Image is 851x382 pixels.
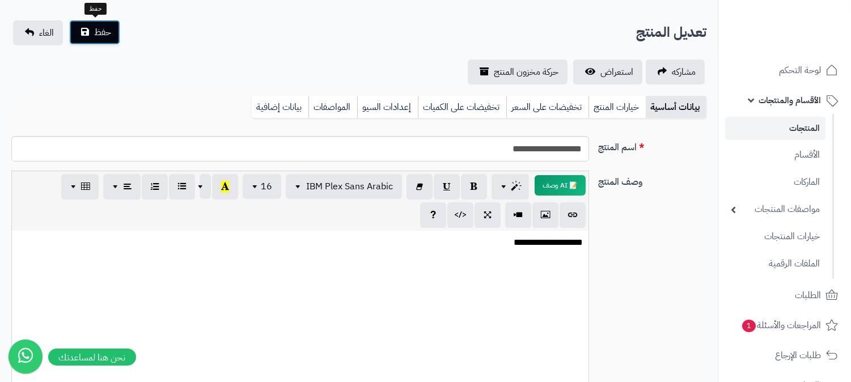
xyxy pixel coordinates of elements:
[636,21,706,44] h2: تعديل المنتج
[468,60,568,84] a: حركة مخزون المنتج
[94,26,111,39] span: حفظ
[759,92,821,108] span: الأقسام والمنتجات
[725,342,844,369] a: طلبات الإرجاع
[573,60,642,84] a: استعراض
[84,3,107,15] div: حفظ
[600,65,633,79] span: استعراض
[725,117,825,140] a: المنتجات
[494,65,558,79] span: حركة مخزون المنتج
[13,20,63,45] a: الغاء
[243,174,281,199] button: 16
[725,282,844,309] a: الطلبات
[725,197,825,222] a: مواصفات المنتجات
[672,65,696,79] span: مشاركه
[286,174,402,199] button: IBM Plex Sans Arabic
[775,347,821,363] span: طلبات الإرجاع
[725,224,825,249] a: خيارات المنتجات
[261,180,272,193] span: 16
[594,136,711,154] label: اسم المنتج
[39,26,54,40] span: الغاء
[418,96,506,118] a: تخفيضات على الكميات
[725,170,825,194] a: الماركات
[69,20,120,45] button: حفظ
[725,312,844,339] a: المراجعات والأسئلة1
[646,60,705,84] a: مشاركه
[308,96,357,118] a: المواصفات
[725,57,844,84] a: لوحة التحكم
[742,320,756,332] span: 1
[741,317,821,333] span: المراجعات والأسئلة
[774,31,840,54] img: logo-2.png
[588,96,646,118] a: خيارات المنتج
[506,96,588,118] a: تخفيضات على السعر
[725,143,825,167] a: الأقسام
[252,96,308,118] a: بيانات إضافية
[725,252,825,276] a: الملفات الرقمية
[357,96,418,118] a: إعدادات السيو
[306,180,393,193] span: IBM Plex Sans Arabic
[795,287,821,303] span: الطلبات
[535,175,586,196] button: 📝 AI وصف
[646,96,706,118] a: بيانات أساسية
[594,171,711,189] label: وصف المنتج
[779,62,821,78] span: لوحة التحكم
